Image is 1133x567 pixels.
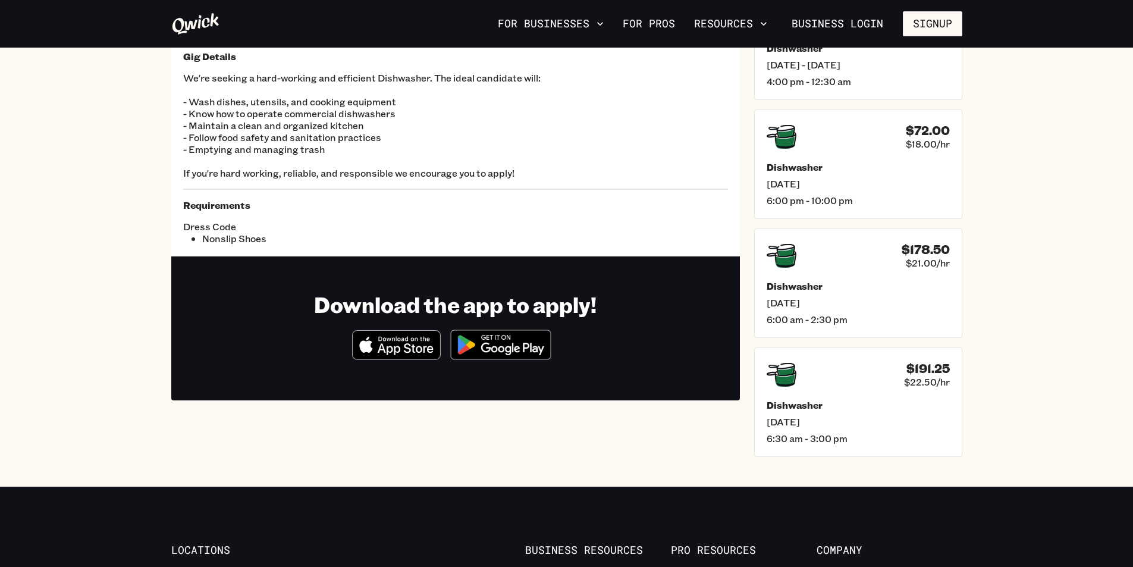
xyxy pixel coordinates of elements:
p: We're seeking a hard-working and efficient Dishwasher. The ideal candidate will: - Wash dishes, u... [183,72,728,179]
button: Resources [689,14,772,34]
span: Pro Resources [671,544,817,557]
h5: Dishwasher [767,161,950,173]
a: Business Login [782,11,893,36]
h1: Download the app to apply! [314,291,597,318]
h5: Gig Details [183,51,728,62]
a: Download on the App Store [352,350,441,362]
span: [DATE] [767,178,950,190]
img: Get it on Google Play [443,322,558,367]
a: $178.50$21.00/hrDishwasher[DATE]6:00 am - 2:30 pm [754,228,962,338]
h5: Requirements [183,199,728,211]
span: 6:00 pm - 10:00 pm [767,195,950,206]
span: Business Resources [525,544,671,557]
li: Nonslip Shoes [202,233,456,245]
span: [DATE] - [DATE] [767,59,950,71]
span: Company [817,544,962,557]
span: 6:30 am - 3:00 pm [767,433,950,444]
span: Locations [171,544,317,557]
span: $21.00/hr [906,257,950,269]
span: [DATE] [767,416,950,428]
h5: Dishwasher [767,42,950,54]
span: 4:00 pm - 12:30 am [767,76,950,87]
h5: Dishwasher [767,399,950,411]
span: $18.00/hr [906,138,950,150]
span: [DATE] [767,297,950,309]
a: $72.00$18.00/hrDishwasher[DATE]6:00 pm - 10:00 pm [754,109,962,219]
a: $191.25$22.50/hrDishwasher[DATE]6:30 am - 3:00 pm [754,347,962,457]
h4: $178.50 [902,242,950,257]
button: For Businesses [493,14,608,34]
span: 6:00 am - 2:30 pm [767,314,950,325]
h5: Dishwasher [767,280,950,292]
span: $22.50/hr [904,376,950,388]
a: For Pros [618,14,680,34]
button: Signup [903,11,962,36]
h4: $191.25 [906,361,950,376]
span: Dress Code [183,221,456,233]
h4: $72.00 [906,123,950,138]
